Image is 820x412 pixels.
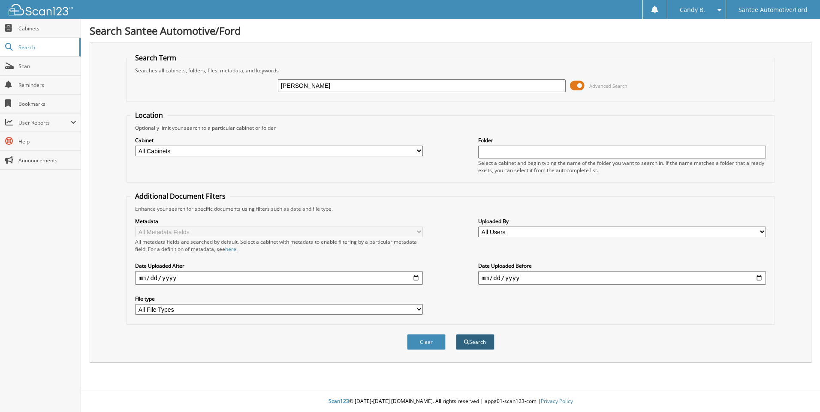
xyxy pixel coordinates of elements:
[18,157,76,164] span: Announcements
[135,262,423,269] label: Date Uploaded After
[18,25,76,32] span: Cabinets
[589,83,627,89] span: Advanced Search
[131,110,167,120] legend: Location
[131,67,770,74] div: Searches all cabinets, folders, files, metadata, and keywords
[135,218,423,225] label: Metadata
[680,7,705,12] span: Candy B.
[135,271,423,285] input: start
[18,44,75,51] span: Search
[777,371,820,412] iframe: Chat Widget
[18,100,76,107] span: Bookmarks
[407,334,446,350] button: Clear
[81,391,820,412] div: © [DATE]-[DATE] [DOMAIN_NAME]. All rights reserved | appg01-scan123-com |
[478,137,766,144] label: Folder
[131,124,770,131] div: Optionally limit your search to a particular cabinet or folder
[135,238,423,253] div: All metadata fields are searched by default. Select a cabinet with metadata to enable filtering b...
[329,397,349,405] span: Scan123
[478,262,766,269] label: Date Uploaded Before
[131,191,230,201] legend: Additional Document Filters
[18,138,76,145] span: Help
[9,4,73,15] img: scan123-logo-white.svg
[225,245,236,253] a: here
[478,271,766,285] input: end
[18,63,76,70] span: Scan
[739,7,808,12] span: Santee Automotive/Ford
[90,24,811,38] h1: Search Santee Automotive/Ford
[478,159,766,174] div: Select a cabinet and begin typing the name of the folder you want to search in. If the name match...
[541,397,573,405] a: Privacy Policy
[478,218,766,225] label: Uploaded By
[131,53,181,63] legend: Search Term
[18,81,76,89] span: Reminders
[18,119,70,126] span: User Reports
[456,334,494,350] button: Search
[131,205,770,212] div: Enhance your search for specific documents using filters such as date and file type.
[135,137,423,144] label: Cabinet
[135,295,423,302] label: File type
